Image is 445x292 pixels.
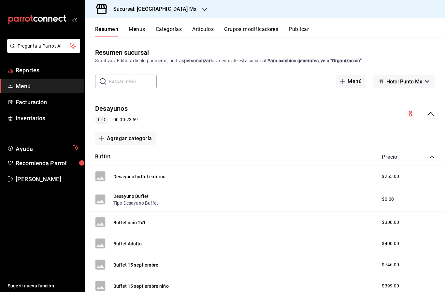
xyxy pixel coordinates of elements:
[267,58,363,63] strong: Para cambios generales, ve a “Organización”.
[16,98,79,107] span: Facturación
[224,26,278,37] button: Grupos modificadores
[429,154,435,159] button: collapse-category-row
[95,26,445,37] div: navigation tabs
[16,175,79,183] span: [PERSON_NAME]
[113,283,169,289] button: Buffet 15 septiembre niño
[16,114,79,123] span: Inventarios
[95,26,118,37] button: Resumen
[16,159,79,168] span: Recomienda Parrot
[8,283,79,289] span: Sugerir nueva función
[113,241,142,247] button: Buffet Adulto
[18,43,70,50] span: Pregunta a Parrot AI
[382,219,399,226] span: $300.00
[95,48,149,57] div: Resumen sucursal
[113,193,149,199] button: Desayuno Buffet
[95,132,156,145] button: Agregar categoría
[289,26,309,37] button: Publicar
[95,104,128,113] button: Desayunos
[382,173,399,180] span: $255.00
[113,200,158,206] button: Tipo Desayuno Buffet
[7,39,80,53] button: Pregunta a Parrot AI
[72,17,77,22] button: open_drawer_menu
[375,154,417,160] div: Precio
[95,57,435,64] div: Si activas ‘Editar artículo por menú’, podrás los menús de esta sucursal.
[16,144,71,152] span: Ayuda
[108,5,196,13] h3: Sucursal: [GEOGRAPHIC_DATA] Mx
[109,75,157,88] input: Buscar menú
[95,153,110,161] button: Buffet
[16,66,79,75] span: Reportes
[382,261,399,268] span: $746.00
[192,26,214,37] button: Artículos
[382,283,399,289] span: $399.00
[129,26,145,37] button: Menús
[113,219,146,226] button: Buffet niño 2x1
[16,82,79,91] span: Menú
[184,58,211,63] strong: personalizar
[5,47,80,54] a: Pregunta a Parrot AI
[95,116,108,123] span: L-D
[336,75,366,88] button: Menú
[95,116,138,124] div: 00:00 - 23:59
[156,26,182,37] button: Categorías
[382,240,399,247] span: $400.00
[85,99,445,129] div: collapse-menu-row
[113,262,158,268] button: Buffet 15 septiembre
[373,75,435,88] button: Hotel Punto Mx
[113,173,165,180] button: Desayuno buffet externo
[382,196,394,203] span: $0.00
[386,79,422,85] span: Hotel Punto Mx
